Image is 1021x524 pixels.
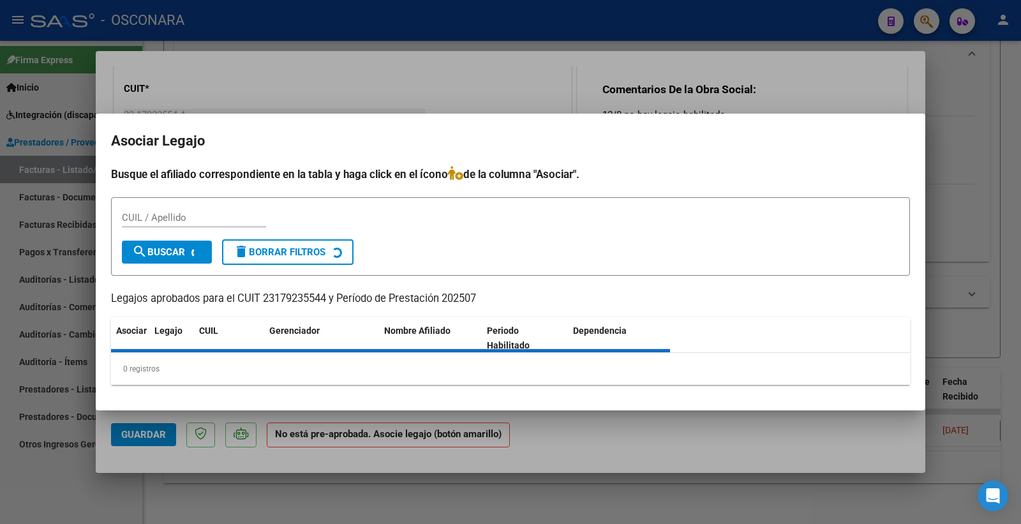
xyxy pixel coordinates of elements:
[264,317,379,359] datatable-header-cell: Gerenciador
[568,317,671,359] datatable-header-cell: Dependencia
[487,326,530,350] span: Periodo Habilitado
[234,244,249,259] mat-icon: delete
[222,239,354,265] button: Borrar Filtros
[573,326,627,336] span: Dependencia
[111,291,910,307] p: Legajos aprobados para el CUIT 23179235544 y Período de Prestación 202507
[269,326,320,336] span: Gerenciador
[149,317,194,359] datatable-header-cell: Legajo
[132,246,185,258] span: Buscar
[234,246,325,258] span: Borrar Filtros
[132,244,147,259] mat-icon: search
[384,326,451,336] span: Nombre Afiliado
[379,317,482,359] datatable-header-cell: Nombre Afiliado
[482,317,568,359] datatable-header-cell: Periodo Habilitado
[978,481,1008,511] div: Open Intercom Messenger
[111,353,910,385] div: 0 registros
[116,326,147,336] span: Asociar
[194,317,264,359] datatable-header-cell: CUIL
[199,326,218,336] span: CUIL
[111,166,910,183] h4: Busque el afiliado correspondiente en la tabla y haga click en el ícono de la columna "Asociar".
[154,326,183,336] span: Legajo
[111,129,910,153] h2: Asociar Legajo
[111,317,149,359] datatable-header-cell: Asociar
[122,241,212,264] button: Buscar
